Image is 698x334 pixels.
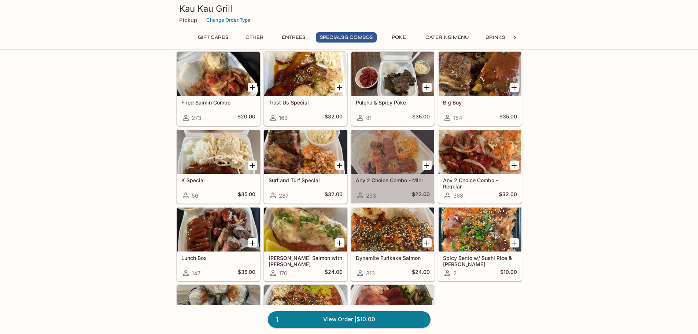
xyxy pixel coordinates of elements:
div: Any 2 Choice Combo - Mini [351,130,434,174]
div: Dynamite Furikake Salmon [351,208,434,252]
div: Spicy Bento w/ Sushi Rice & Nori [439,208,521,252]
h5: K Special [181,177,255,183]
span: 1 [271,315,282,325]
h5: $35.00 [412,113,430,122]
h5: $35.00 [238,191,255,200]
a: [PERSON_NAME] Salmon with [PERSON_NAME]170$24.00 [264,207,347,281]
div: K Special [177,130,260,174]
div: Ora King Salmon with Aburi Garlic Mayo [264,208,347,252]
h5: Fried Saimin Combo [181,99,255,106]
h5: Any 2 Choice Combo - Regular [443,177,517,189]
div: Trust Us Special [264,52,347,96]
a: Any 2 Choice Combo - Mini293$22.00 [351,129,435,203]
h5: $22.00 [412,191,430,200]
h5: $32.00 [325,113,343,122]
a: K Special56$35.00 [177,129,260,203]
h5: Lunch Box [181,255,255,261]
a: Dynamite Furikake Salmon313$24.00 [351,207,435,281]
h5: Surf and Turf Special [269,177,343,183]
div: Surfer Bowl [264,285,347,329]
div: Fried Saimin Combo [177,52,260,96]
div: Any 2 Choice Combo - Regular [439,130,521,174]
button: Add Big Boy [510,83,519,92]
button: Add Any 2 Choice Combo - Mini [422,161,432,170]
span: 170 [279,270,287,277]
div: Big Boy [439,52,521,96]
h3: Kau Kau Grill [179,3,519,14]
p: Pickup [179,16,197,23]
div: Spicy Ahi Hand Roll [177,285,260,329]
h5: $35.00 [499,113,517,122]
button: Change Order Type [203,14,254,26]
div: Surf and Turf Special [264,130,347,174]
button: Gift Cards [194,32,232,43]
a: Fried Saimin Combo273$20.00 [177,52,260,126]
button: Add Dynamite Furikake Salmon [422,238,432,247]
a: Any 2 Choice Combo - Regular368$32.00 [438,129,522,203]
a: Surf and Turf Special287$32.00 [264,129,347,203]
button: Add Trust Us Special [335,83,344,92]
button: Add Ora King Salmon with Aburi Garlic Mayo [335,238,344,247]
h5: Spicy Bento w/ Sushi Rice & [PERSON_NAME] [443,255,517,267]
span: 273 [192,114,201,121]
button: Catering Menu [421,32,473,43]
h5: $35.00 [238,269,255,278]
h5: $24.00 [325,269,343,278]
button: Drinks [479,32,512,43]
h5: Dynamite Furikake Salmon [356,255,430,261]
a: Big Boy154$35.00 [438,52,522,126]
button: Add Any 2 Choice Combo - Regular [510,161,519,170]
button: Add K Special [248,161,257,170]
button: Add Spicy Bento w/ Sushi Rice & Nori [510,238,519,247]
h5: $24.00 [412,269,430,278]
span: 2 [453,270,457,277]
span: 147 [192,270,200,277]
span: 154 [453,114,462,121]
a: Trust Us Special163$32.00 [264,52,347,126]
button: Add Surf and Turf Special [335,161,344,170]
h5: $10.00 [500,269,517,278]
h5: [PERSON_NAME] Salmon with [PERSON_NAME] [269,255,343,267]
button: Add Pulehu & Spicy Poke [422,83,432,92]
h5: Any 2 Choice Combo - Mini [356,177,430,183]
div: Lunch Box [177,208,260,252]
span: 293 [366,192,376,199]
h5: Big Boy [443,99,517,106]
a: Pulehu & Spicy Poke81$35.00 [351,52,435,126]
button: Other [238,32,271,43]
a: 1View Order |$10.00 [268,311,431,327]
div: Pulehu & Spicy Poke [351,52,434,96]
h5: Pulehu & Spicy Poke [356,99,430,106]
a: Lunch Box147$35.00 [177,207,260,281]
button: Specials & Combos [316,32,377,43]
div: Omakase Chirashi [351,285,434,329]
button: Poke [383,32,416,43]
button: Entrees [277,32,310,43]
h5: Trust Us Special [269,99,343,106]
span: 368 [453,192,463,199]
button: Add Lunch Box [248,238,257,247]
span: 313 [366,270,375,277]
a: Spicy Bento w/ Sushi Rice & [PERSON_NAME]2$10.00 [438,207,522,281]
span: 81 [366,114,372,121]
h5: $20.00 [237,113,255,122]
span: 163 [279,114,288,121]
h5: $32.00 [325,191,343,200]
button: Add Fried Saimin Combo [248,83,257,92]
span: 287 [279,192,288,199]
span: 56 [192,192,198,199]
h5: $32.00 [499,191,517,200]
